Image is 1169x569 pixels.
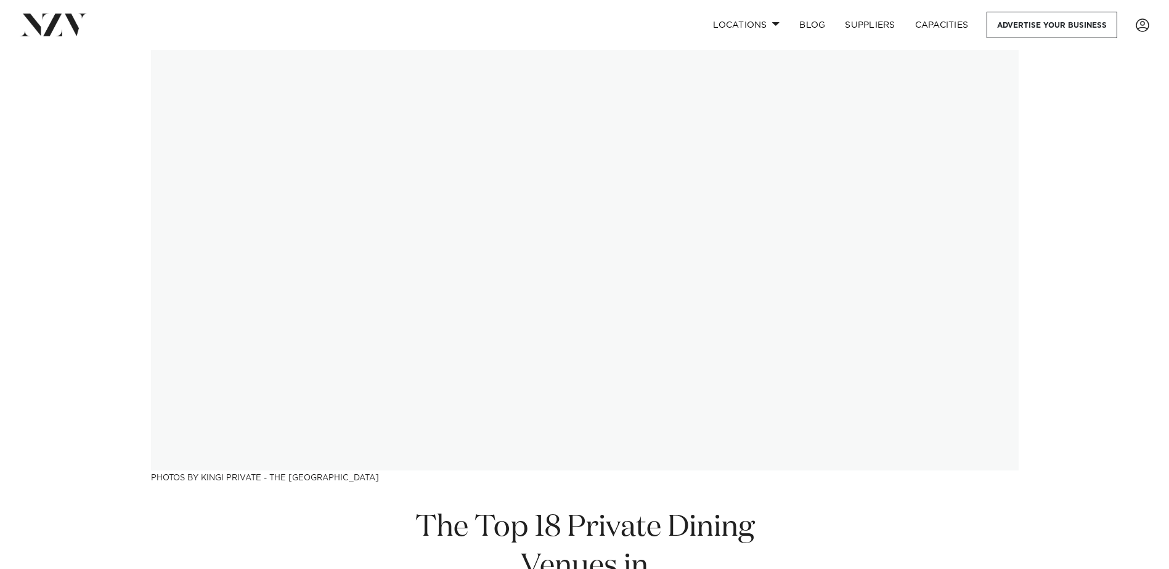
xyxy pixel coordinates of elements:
h3: Photos by kingi Private - The [GEOGRAPHIC_DATA] [151,470,1019,483]
img: nzv-logo.png [20,14,87,36]
a: Capacities [905,12,979,38]
a: BLOG [789,12,835,38]
a: SUPPLIERS [835,12,905,38]
a: Advertise your business [987,12,1117,38]
a: Locations [703,12,789,38]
